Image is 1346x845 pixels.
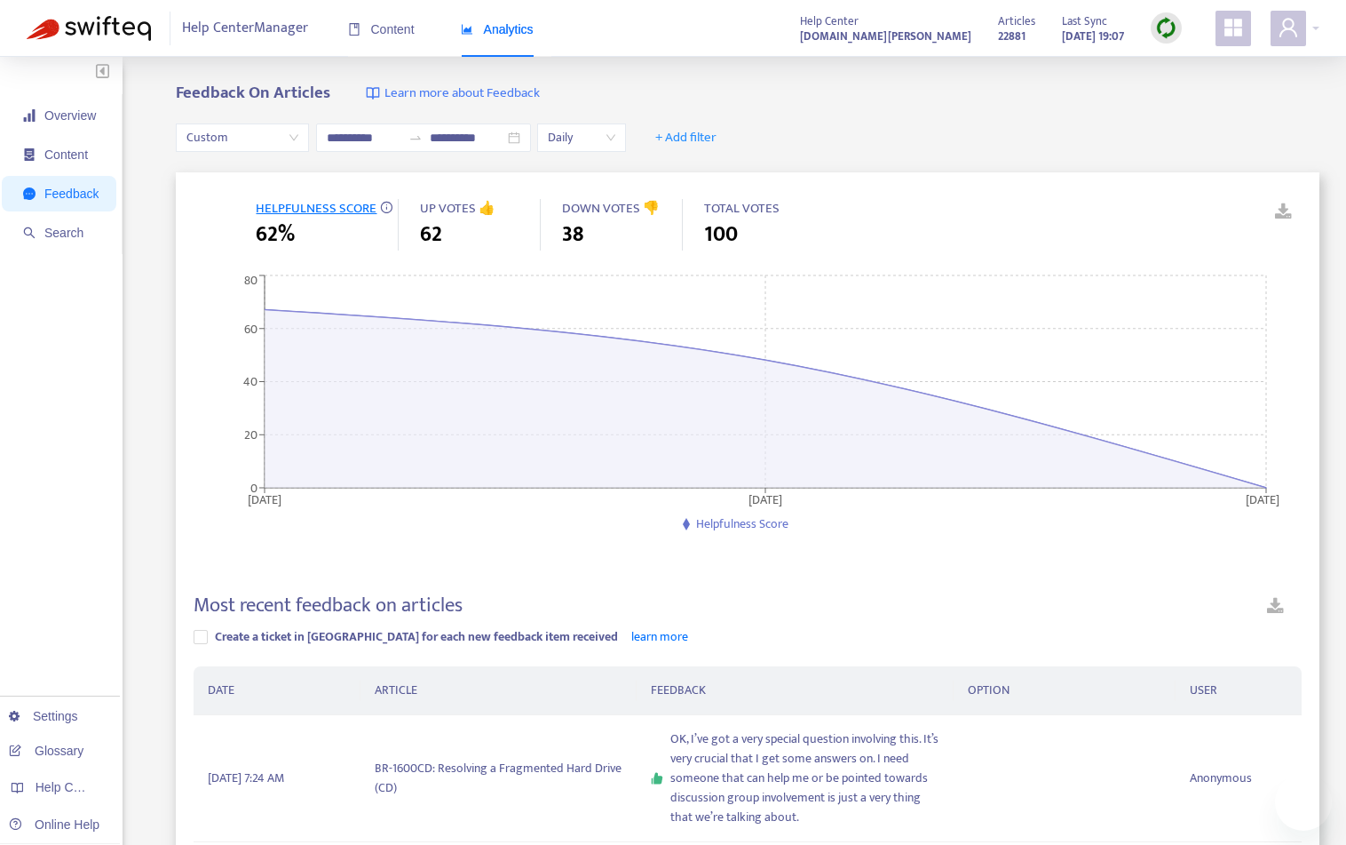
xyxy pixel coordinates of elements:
[1176,666,1302,715] th: USER
[244,318,257,339] tspan: 60
[420,197,495,219] span: UP VOTES 👍
[1278,17,1299,38] span: user
[348,23,360,36] span: book
[248,489,281,509] tspan: [DATE]
[651,772,663,785] span: like
[9,744,83,758] a: Glossary
[631,626,688,647] a: learn more
[655,127,717,148] span: + Add filter
[366,86,380,100] img: image-link
[182,12,308,45] span: Help Center Manager
[1223,17,1244,38] span: appstore
[348,22,415,36] span: Content
[408,131,423,145] span: to
[670,729,939,827] span: OK, I’ve got a very special question involving this. It’s very crucial that I get some answers on...
[256,219,295,251] span: 62%
[194,594,463,618] h4: Most recent feedback on articles
[23,227,36,239] span: search
[1190,769,1252,788] span: Anonymous
[250,477,257,498] tspan: 0
[420,219,442,251] span: 62
[548,124,615,151] span: Daily
[366,84,540,104] a: Learn more about Feedback
[208,769,284,788] span: [DATE] 7:24 AM
[9,709,78,723] a: Settings
[998,27,1025,46] strong: 22881
[408,131,423,145] span: swap-right
[1062,12,1107,31] span: Last Sync
[704,197,780,219] span: TOTAL VOTES
[1062,27,1124,46] strong: [DATE] 19:07
[642,124,730,152] button: + Add filter
[637,666,954,715] th: FEEDBACK
[27,16,151,41] img: Swifteq
[9,817,99,832] a: Online Help
[748,489,782,509] tspan: [DATE]
[800,27,971,46] strong: [DOMAIN_NAME][PERSON_NAME]
[186,124,298,151] span: Custom
[194,666,360,715] th: DATE
[696,514,788,534] span: Helpfulness Score
[562,197,660,219] span: DOWN VOTES 👎
[243,371,257,392] tspan: 40
[461,23,473,36] span: area-chart
[44,187,99,201] span: Feedback
[1155,17,1177,39] img: sync.dc5367851b00ba804db3.png
[998,12,1035,31] span: Articles
[384,84,540,104] span: Learn more about Feedback
[562,219,583,251] span: 38
[1247,489,1280,509] tspan: [DATE]
[215,626,618,647] span: Create a ticket in [GEOGRAPHIC_DATA] for each new feedback item received
[800,12,859,31] span: Help Center
[44,108,96,123] span: Overview
[23,109,36,122] span: signal
[36,780,108,794] span: Help Centers
[176,79,330,107] b: Feedback On Articles
[360,715,637,842] td: BR-1600CD: Resolving a Fragmented Hard Drive (CD)
[256,197,376,219] span: HELPFULNESS SCORE
[44,147,88,162] span: Content
[23,148,36,161] span: container
[704,219,738,251] span: 100
[244,425,257,445] tspan: 20
[23,187,36,200] span: message
[461,22,534,36] span: Analytics
[44,226,83,240] span: Search
[800,26,971,46] a: [DOMAIN_NAME][PERSON_NAME]
[1275,774,1332,831] iframe: メッセージングウィンドウの起動ボタン、進行中の会話
[244,270,257,291] tspan: 80
[954,666,1176,715] th: OPTION
[360,666,637,715] th: ARTICLE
